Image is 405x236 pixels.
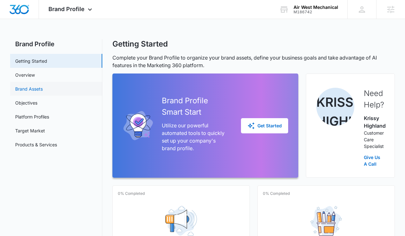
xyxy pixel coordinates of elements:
a: Target Market [15,127,45,134]
p: Utilize our powerful automated tools to quickly set up your company's brand profile. [162,122,231,152]
a: Getting Started [15,58,47,64]
p: 0% Completed [263,191,290,196]
span: Brand Profile [48,6,85,12]
h2: Brand Profile Smart Start [162,95,231,118]
p: 0% Completed [118,191,145,196]
div: account name [294,5,338,10]
p: Complete your Brand Profile to organize your brand assets, define your business goals and take ad... [112,54,395,69]
div: Get Started [247,122,282,130]
div: account id [294,10,338,14]
p: Customer Care Specialist [364,130,384,150]
img: Krissy Highland [316,88,354,126]
a: Give Us A Call [364,154,384,167]
h2: Brand Profile [10,39,102,49]
a: Platform Profiles [15,113,49,120]
p: Krissy Highland [364,114,384,130]
h2: Need Help? [364,88,384,111]
h1: Getting Started [112,39,168,49]
a: Overview [15,72,35,78]
a: Products & Services [15,141,57,148]
a: Objectives [15,99,37,106]
a: Brand Assets [15,86,43,92]
button: Get Started [241,118,288,133]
